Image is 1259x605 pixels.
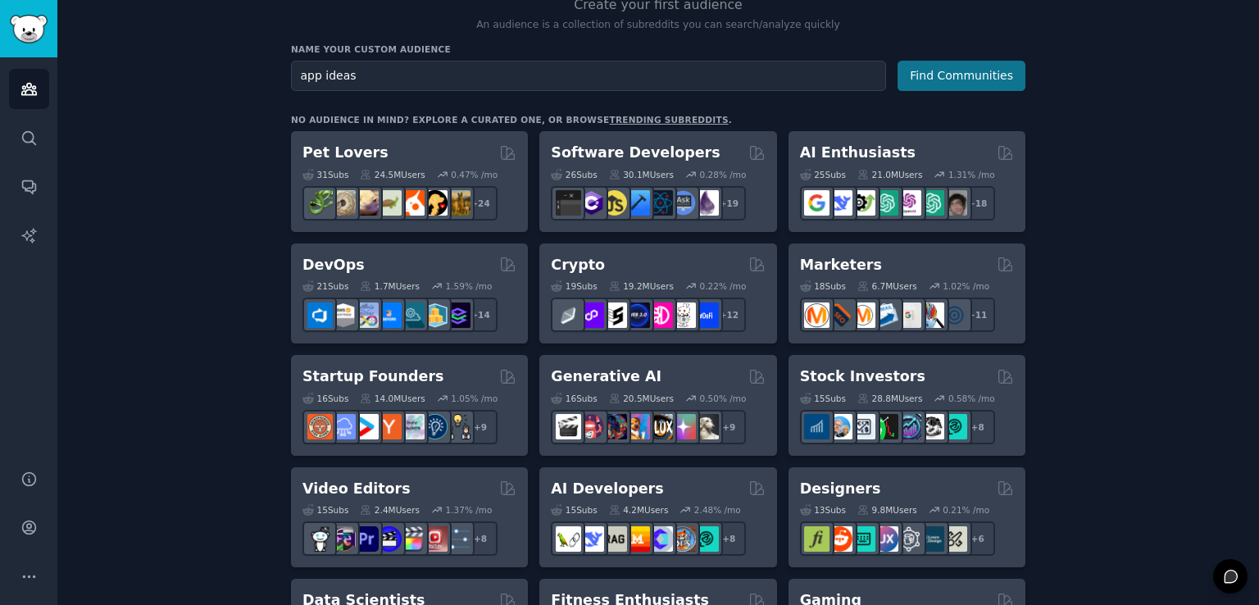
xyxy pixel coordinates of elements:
img: starryai [670,414,696,439]
img: cockatiel [399,190,425,216]
div: 1.59 % /mo [446,280,493,292]
img: AIDevelopersSociety [693,526,719,552]
div: 19 Sub s [551,280,597,292]
div: + 9 [463,410,498,444]
button: Find Communities [898,61,1025,91]
div: + 12 [711,298,746,332]
img: ethfinance [556,302,581,328]
img: DeepSeek [579,526,604,552]
h2: Generative AI [551,366,661,387]
img: ethstaker [602,302,627,328]
img: dividends [804,414,829,439]
img: FluxAI [648,414,673,439]
img: growmybusiness [445,414,470,439]
img: Youtubevideo [422,526,448,552]
img: azuredevops [307,302,333,328]
a: trending subreddits [609,115,728,125]
img: PetAdvice [422,190,448,216]
img: turtle [376,190,402,216]
img: defiblockchain [648,302,673,328]
div: 0.21 % /mo [943,504,989,516]
img: MistralAI [625,526,650,552]
img: reactnative [648,190,673,216]
img: defi_ [693,302,719,328]
h2: AI Developers [551,479,663,499]
div: + 9 [711,410,746,444]
div: 21.0M Users [857,169,922,180]
div: 2.4M Users [360,504,420,516]
img: ArtificalIntelligence [942,190,967,216]
div: 1.7M Users [360,280,420,292]
img: indiehackers [399,414,425,439]
img: MarketingResearch [919,302,944,328]
img: postproduction [445,526,470,552]
div: 18 Sub s [800,280,846,292]
img: PlatformEngineers [445,302,470,328]
img: platformengineering [399,302,425,328]
img: leopardgeckos [353,190,379,216]
div: 1.02 % /mo [943,280,989,292]
img: Entrepreneurship [422,414,448,439]
img: EntrepreneurRideAlong [307,414,333,439]
img: OpenSourceAI [648,526,673,552]
img: AskMarketing [850,302,875,328]
p: An audience is a collection of subreddits you can search/analyze quickly [291,18,1025,33]
img: userexperience [896,526,921,552]
div: 28.8M Users [857,393,922,404]
img: CryptoNews [670,302,696,328]
img: AskComputerScience [670,190,696,216]
img: startup [353,414,379,439]
img: herpetology [307,190,333,216]
div: 4.2M Users [609,504,669,516]
img: gopro [307,526,333,552]
img: editors [330,526,356,552]
img: learndesign [919,526,944,552]
div: + 6 [961,521,995,556]
img: GummySearch logo [10,15,48,43]
img: typography [804,526,829,552]
img: VideoEditors [376,526,402,552]
div: 31 Sub s [302,169,348,180]
img: StocksAndTrading [896,414,921,439]
div: 15 Sub s [800,393,846,404]
img: Emailmarketing [873,302,898,328]
img: learnjavascript [602,190,627,216]
div: 1.37 % /mo [446,504,493,516]
div: 15 Sub s [302,504,348,516]
h2: Marketers [800,255,882,275]
img: DeepSeek [827,190,852,216]
img: technicalanalysis [942,414,967,439]
img: aws_cdk [422,302,448,328]
img: elixir [693,190,719,216]
img: llmops [670,526,696,552]
img: 0xPolygon [579,302,604,328]
h2: Designers [800,479,881,499]
div: 21 Sub s [302,280,348,292]
img: deepdream [602,414,627,439]
img: chatgpt_promptDesign [873,190,898,216]
div: + 8 [463,521,498,556]
div: 1.31 % /mo [948,169,995,180]
img: dogbreed [445,190,470,216]
h2: Crypto [551,255,605,275]
h2: Startup Founders [302,366,443,387]
img: DreamBooth [693,414,719,439]
div: 16 Sub s [302,393,348,404]
img: GoogleGeminiAI [804,190,829,216]
div: 9.8M Users [857,504,917,516]
div: 30.1M Users [609,169,674,180]
img: sdforall [625,414,650,439]
img: AItoolsCatalog [850,190,875,216]
img: AWS_Certified_Experts [330,302,356,328]
img: UXDesign [873,526,898,552]
img: DevOpsLinks [376,302,402,328]
img: aivideo [556,414,581,439]
div: 0.58 % /mo [948,393,995,404]
div: 24.5M Users [360,169,425,180]
div: 0.22 % /mo [700,280,747,292]
img: LangChain [556,526,581,552]
img: finalcutpro [399,526,425,552]
img: chatgpt_prompts_ [919,190,944,216]
div: 1.05 % /mo [451,393,498,404]
div: 26 Sub s [551,169,597,180]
